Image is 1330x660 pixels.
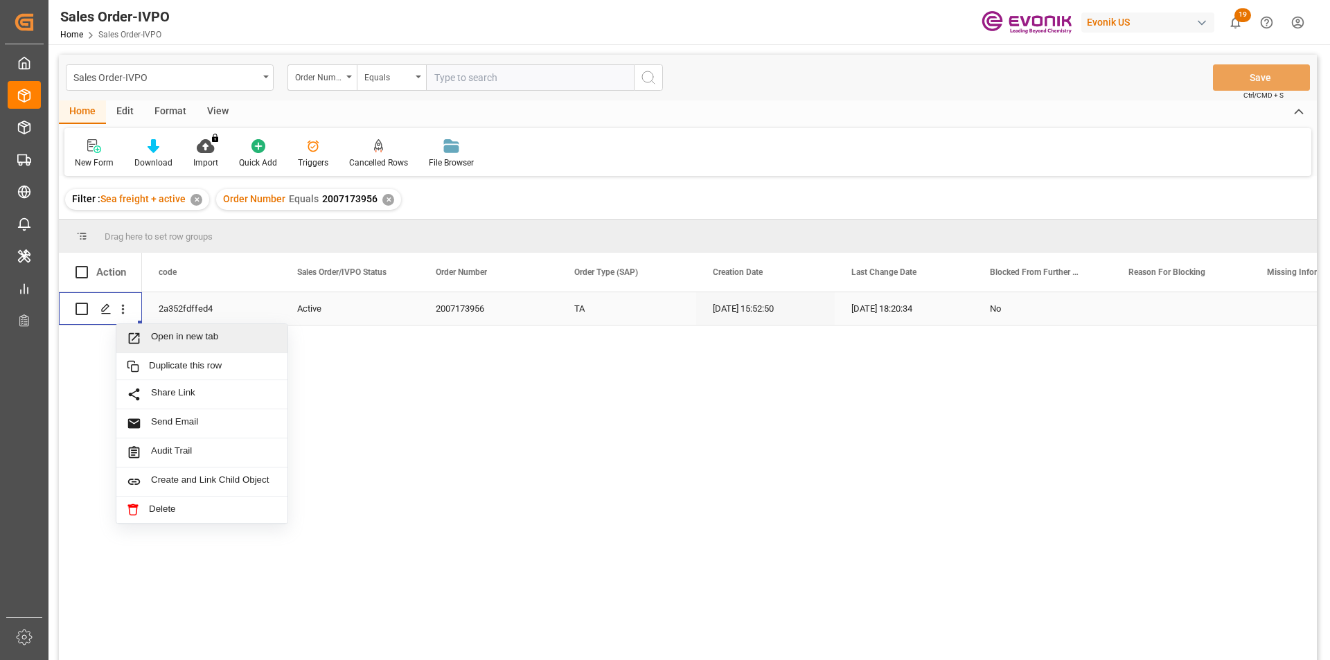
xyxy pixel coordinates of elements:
div: Cancelled Rows [349,157,408,169]
div: Triggers [298,157,328,169]
span: Order Number [223,193,285,204]
div: Edit [106,100,144,124]
span: Creation Date [713,267,763,277]
div: Order Number [295,68,342,84]
span: Ctrl/CMD + S [1243,90,1284,100]
div: Action [96,266,126,278]
div: 2a352fdffed4 [142,292,281,325]
span: Sales Order/IVPO Status [297,267,387,277]
div: Equals [364,68,411,84]
div: Sales Order-IVPO [73,68,258,85]
div: Active [297,293,402,325]
div: Home [59,100,106,124]
button: open menu [357,64,426,91]
button: open menu [287,64,357,91]
div: View [197,100,239,124]
span: 19 [1234,8,1251,22]
span: code [159,267,177,277]
div: Download [134,157,172,169]
input: Type to search [426,64,634,91]
span: 2007173956 [322,193,378,204]
button: Evonik US [1081,9,1220,35]
div: Evonik US [1081,12,1214,33]
span: Last Change Date [851,267,916,277]
div: [DATE] 15:52:50 [696,292,835,325]
span: Drag here to set row groups [105,231,213,242]
div: ✕ [190,194,202,206]
span: Order Type (SAP) [574,267,638,277]
div: New Form [75,157,114,169]
div: Press SPACE to select this row. [59,292,142,325]
button: show 19 new notifications [1220,7,1251,38]
div: No [990,293,1095,325]
span: Filter : [72,193,100,204]
span: Reason For Blocking [1128,267,1205,277]
span: Blocked From Further Processing [990,267,1083,277]
span: Equals [289,193,319,204]
a: Home [60,30,83,39]
div: File Browser [429,157,474,169]
button: search button [634,64,663,91]
button: Help Center [1251,7,1282,38]
div: 2007173956 [419,292,558,325]
button: Save [1213,64,1310,91]
div: Quick Add [239,157,277,169]
span: Order Number [436,267,487,277]
img: Evonik-brand-mark-Deep-Purple-RGB.jpeg_1700498283.jpeg [982,10,1072,35]
div: [DATE] 18:20:34 [835,292,973,325]
div: Sales Order-IVPO [60,6,170,27]
div: Format [144,100,197,124]
button: open menu [66,64,274,91]
div: ✕ [382,194,394,206]
span: Sea freight + active [100,193,186,204]
div: TA [558,292,696,325]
